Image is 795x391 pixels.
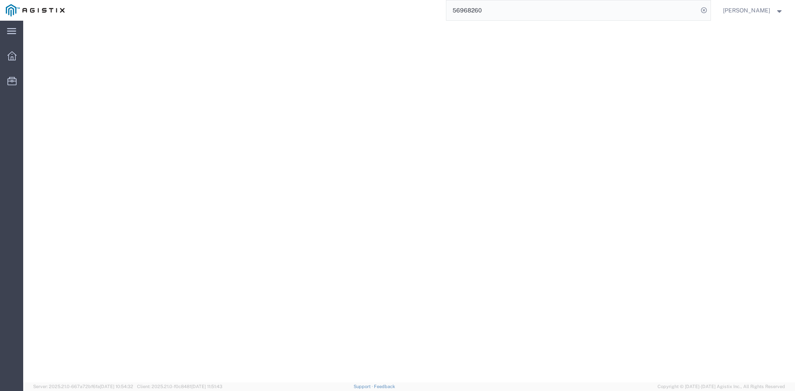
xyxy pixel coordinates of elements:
a: Feedback [374,384,395,389]
img: logo [6,4,65,17]
a: Support [354,384,374,389]
span: Server: 2025.21.0-667a72bf6fa [33,384,133,389]
button: [PERSON_NAME] [723,5,784,15]
input: Search for shipment number, reference number [446,0,698,20]
span: Copyright © [DATE]-[DATE] Agistix Inc., All Rights Reserved [658,383,785,390]
span: [DATE] 11:51:43 [191,384,222,389]
iframe: FS Legacy Container [23,21,795,382]
span: Client: 2025.21.0-f0c8481 [137,384,222,389]
span: [DATE] 10:54:32 [100,384,133,389]
span: Hernani De Azevedo [723,6,770,15]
